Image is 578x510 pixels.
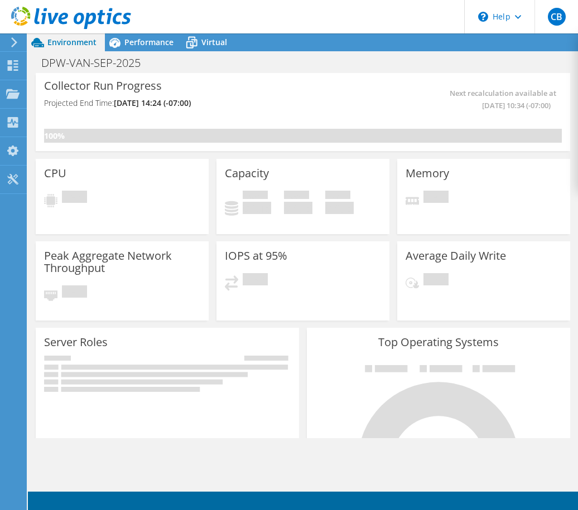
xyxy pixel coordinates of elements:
span: Pending [62,191,87,206]
h3: Peak Aggregate Network Throughput [44,250,200,274]
span: Pending [423,191,449,206]
span: Total [325,191,350,202]
span: Pending [423,273,449,288]
h3: Server Roles [44,336,108,348]
span: Next recalculation available at [303,87,556,111]
h1: DPW-VAN-SEP-2025 [36,57,158,69]
span: Environment [47,37,97,47]
span: Performance [124,37,174,47]
h3: Memory [406,167,449,179]
span: Pending [243,273,268,288]
h3: Top Operating Systems [315,336,562,348]
h3: CPU [44,167,66,179]
h3: Average Daily Write [406,250,506,262]
span: Virtual [201,37,227,47]
svg: \n [478,12,488,22]
h4: 0 GiB [325,202,354,214]
span: Free [284,191,309,202]
span: [DATE] 14:24 (-07:00) [114,98,191,108]
span: Pending [62,285,87,300]
h4: 0 GiB [284,202,312,214]
span: CB [548,8,566,26]
span: Used [243,191,268,202]
h4: 0 GiB [243,202,271,214]
h3: IOPS at 95% [225,250,287,262]
span: [DATE] 10:34 (-07:00) [303,99,551,111]
h3: Capacity [225,167,269,179]
h4: Projected End Time: [44,97,300,109]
